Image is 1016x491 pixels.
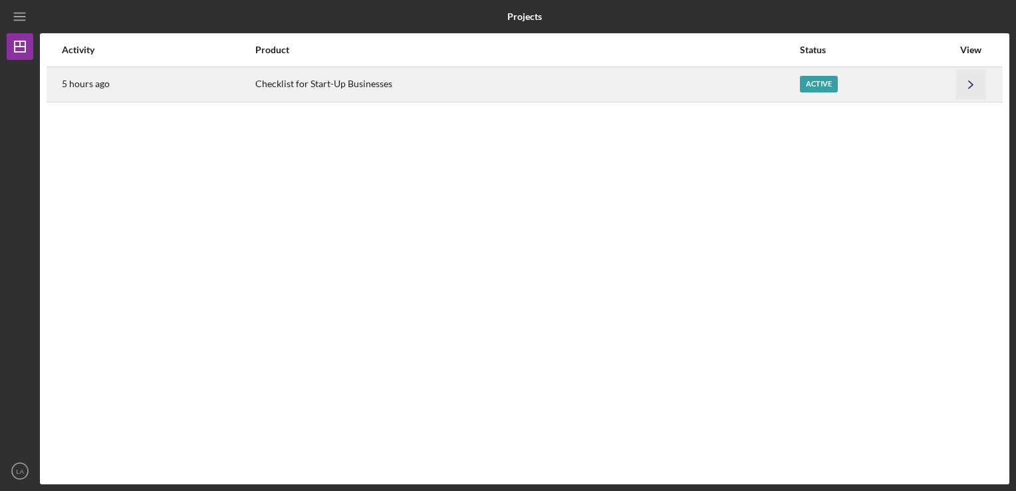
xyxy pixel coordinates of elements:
[255,45,799,55] div: Product
[800,76,838,92] div: Active
[7,458,33,484] button: LA
[800,45,953,55] div: Status
[62,45,254,55] div: Activity
[255,68,799,101] div: Checklist for Start-Up Businesses
[16,468,24,475] text: LA
[507,11,542,22] b: Projects
[954,45,987,55] div: View
[62,79,110,89] time: 2025-08-18 16:52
